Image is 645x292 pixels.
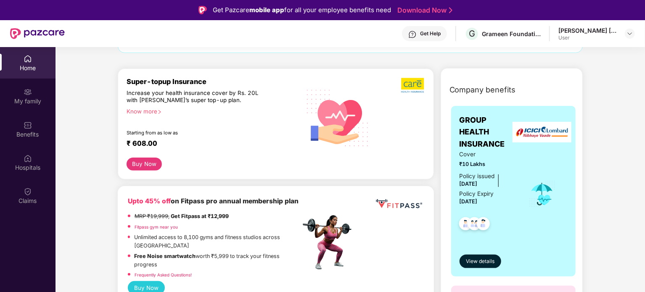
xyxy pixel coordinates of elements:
p: Unlimited access to 8,100 gyms and fitness studios across [GEOGRAPHIC_DATA] [134,233,301,250]
strong: mobile app [249,6,284,14]
p: worth ₹5,999 to track your fitness progress [135,252,301,269]
span: View details [466,258,494,266]
img: svg+xml;base64,PHN2ZyBpZD0iQmVuZWZpdHMiIHhtbG5zPSJodHRwOi8vd3d3LnczLm9yZy8yMDAwL3N2ZyIgd2lkdGg9Ij... [24,121,32,129]
div: Grameen Foundation For Social Impact [482,30,541,38]
strong: Get Fitpass at ₹12,999 [171,213,229,219]
img: b5dec4f62d2307b9de63beb79f102df3.png [401,77,425,93]
del: MRP ₹19,999, [135,213,169,219]
button: Buy Now [127,158,162,171]
img: svg+xml;base64,PHN2ZyBpZD0iQ2xhaW0iIHhtbG5zPSJodHRwOi8vd3d3LnczLm9yZy8yMDAwL3N2ZyIgd2lkdGg9IjIwIi... [24,187,32,196]
div: ₹ 608.00 [127,139,292,149]
img: icon [529,180,556,208]
img: Stroke [449,6,452,15]
img: svg+xml;base64,PHN2ZyBpZD0iSG9tZSIgeG1sbnM9Imh0dHA6Ly93d3cudzMub3JnLzIwMDAvc3ZnIiB3aWR0aD0iMjAiIG... [24,55,32,63]
a: Fitpass gym near you [135,224,178,229]
span: Company benefits [449,84,516,96]
img: svg+xml;base64,PHN2ZyBpZD0iSGVscC0zMngzMiIgeG1sbnM9Imh0dHA6Ly93d3cudzMub3JnLzIwMDAvc3ZnIiB3aWR0aD... [408,30,417,39]
img: fpp.png [300,213,359,272]
span: [DATE] [460,181,478,187]
div: [PERSON_NAME] [PERSON_NAME] [558,26,617,34]
img: svg+xml;base64,PHN2ZyB4bWxucz0iaHR0cDovL3d3dy53My5vcmcvMjAwMC9zdmciIHdpZHRoPSI0OC45NDMiIGhlaWdodD... [473,215,494,235]
span: ₹10 Lakhs [460,160,517,168]
button: View details [460,255,501,268]
span: Cover [460,150,517,159]
img: svg+xml;base64,PHN2ZyB4bWxucz0iaHR0cDovL3d3dy53My5vcmcvMjAwMC9zdmciIHdpZHRoPSI0OC45NDMiIGhlaWdodD... [455,215,476,235]
span: right [157,110,162,114]
div: Super-topup Insurance [127,77,301,86]
b: Upto 45% off [128,197,171,205]
div: Get Help [420,30,441,37]
div: Policy issued [460,172,495,181]
a: Frequently Asked Questions! [135,272,192,277]
img: fppp.png [374,196,423,212]
div: Know more [127,108,296,114]
img: Logo [198,6,207,14]
img: svg+xml;base64,PHN2ZyB4bWxucz0iaHR0cDovL3d3dy53My5vcmcvMjAwMC9zdmciIHdpZHRoPSI0OC45MTUiIGhlaWdodD... [464,215,485,235]
div: Policy Expiry [460,189,494,198]
span: [DATE] [460,198,478,205]
img: svg+xml;base64,PHN2ZyB4bWxucz0iaHR0cDovL3d3dy53My5vcmcvMjAwMC9zdmciIHhtbG5zOnhsaW5rPSJodHRwOi8vd3... [301,79,375,155]
strong: Free Noise smartwatch [135,253,196,259]
img: svg+xml;base64,PHN2ZyBpZD0iSG9zcGl0YWxzIiB4bWxucz0iaHR0cDovL3d3dy53My5vcmcvMjAwMC9zdmciIHdpZHRoPS... [24,154,32,163]
a: Download Now [397,6,450,15]
div: Get Pazcare for all your employee benefits need [213,5,391,15]
span: GROUP HEALTH INSURANCE [460,114,517,150]
div: User [558,34,617,41]
img: insurerLogo [513,122,571,142]
div: Starting from as low as [127,130,265,136]
img: New Pazcare Logo [10,28,65,39]
img: svg+xml;base64,PHN2ZyB3aWR0aD0iMjAiIGhlaWdodD0iMjAiIHZpZXdCb3g9IjAgMCAyMCAyMCIgZmlsbD0ibm9uZSIgeG... [24,88,32,96]
b: on Fitpass pro annual membership plan [128,197,299,205]
div: Increase your health insurance cover by Rs. 20L with [PERSON_NAME]’s super top-up plan. [127,89,264,105]
img: svg+xml;base64,PHN2ZyBpZD0iRHJvcGRvd24tMzJ4MzIiIHhtbG5zPSJodHRwOi8vd3d3LnczLm9yZy8yMDAwL3N2ZyIgd2... [626,30,633,37]
span: G [469,29,475,39]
